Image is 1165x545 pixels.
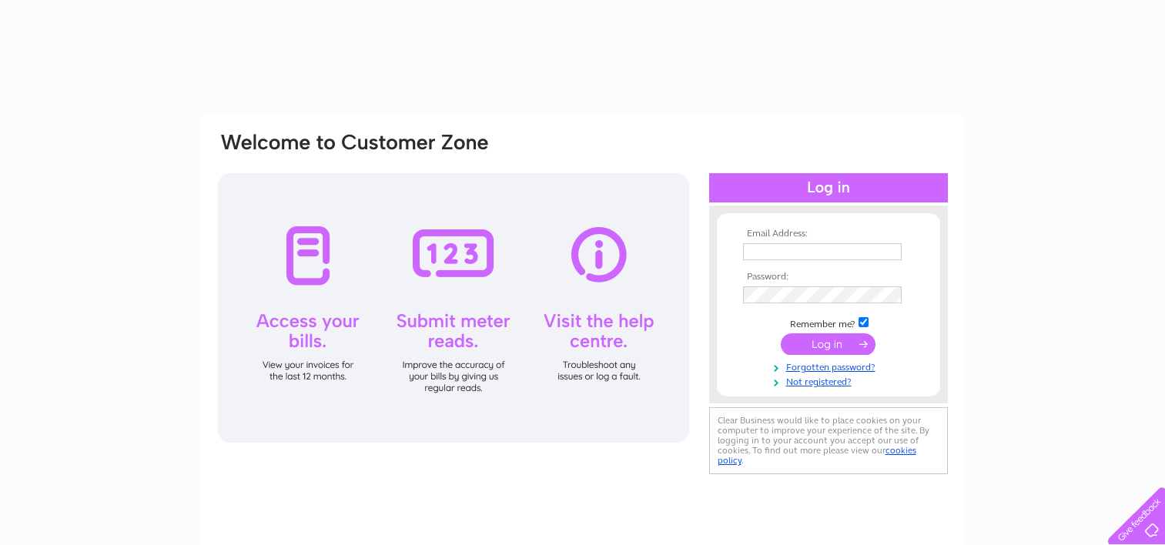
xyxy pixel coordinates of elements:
[718,445,916,466] a: cookies policy
[743,373,918,388] a: Not registered?
[743,359,918,373] a: Forgotten password?
[781,333,875,355] input: Submit
[709,407,948,474] div: Clear Business would like to place cookies on your computer to improve your experience of the sit...
[739,272,918,283] th: Password:
[739,315,918,330] td: Remember me?
[739,229,918,239] th: Email Address:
